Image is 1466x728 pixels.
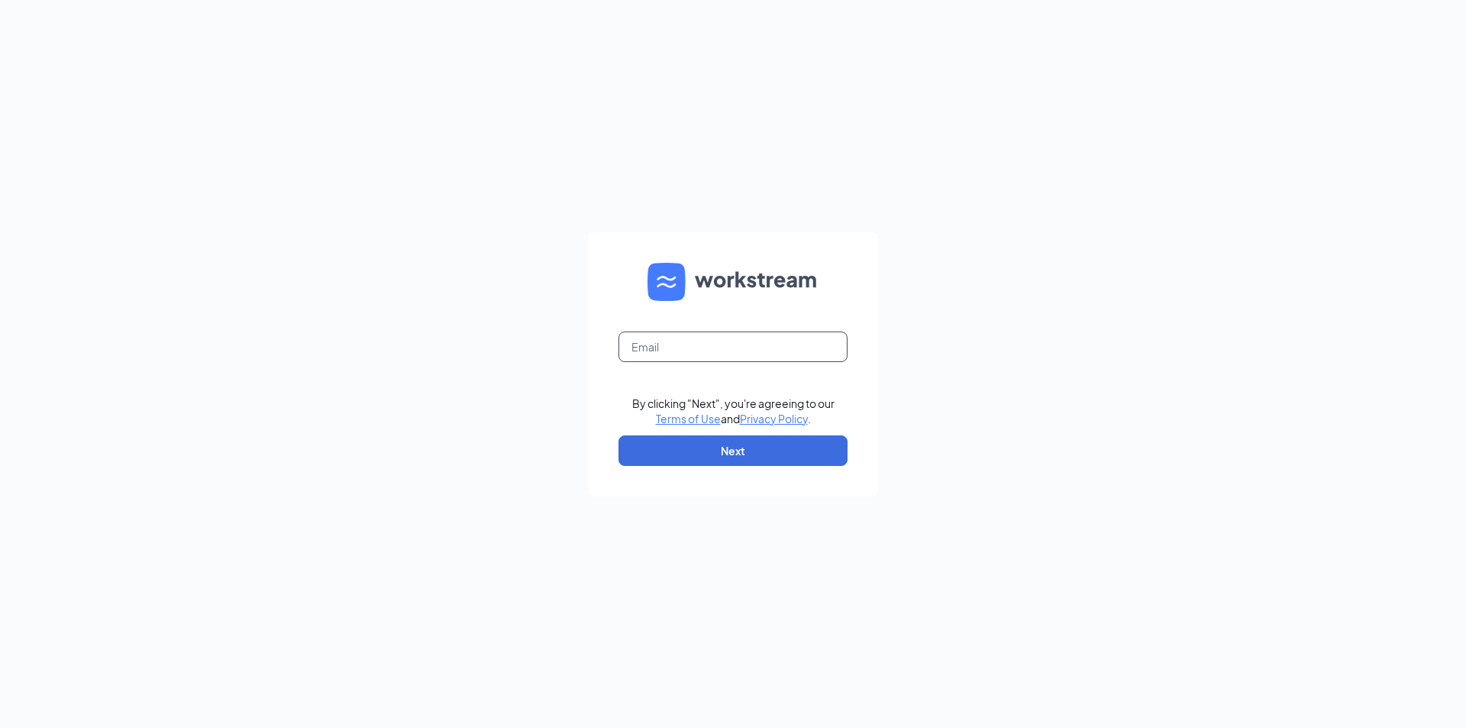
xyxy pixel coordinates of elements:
[632,396,835,426] div: By clicking "Next", you're agreeing to our and .
[656,412,721,425] a: Terms of Use
[618,435,848,466] button: Next
[647,263,819,301] img: WS logo and Workstream text
[740,412,808,425] a: Privacy Policy
[618,332,848,362] input: Email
